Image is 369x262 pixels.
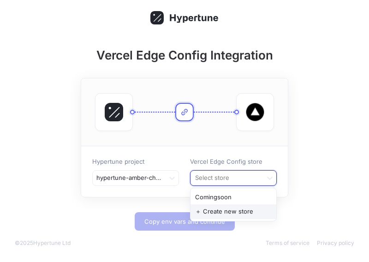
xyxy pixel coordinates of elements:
a: Terms of service [266,239,309,246]
span: Copy env vars and continue [144,219,225,224]
div: Comingsoon [190,190,276,205]
button: Copy env vars and continue [135,212,235,231]
div: ＋ Create new store [190,204,276,219]
div: © 2025 Hypertune Ltd [15,239,71,247]
a: Privacy policy [317,239,354,246]
h1: Vercel Edge Config Integration [65,46,304,64]
p: Hypertune project [92,157,179,167]
p: Vercel Edge Config store [190,157,277,167]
